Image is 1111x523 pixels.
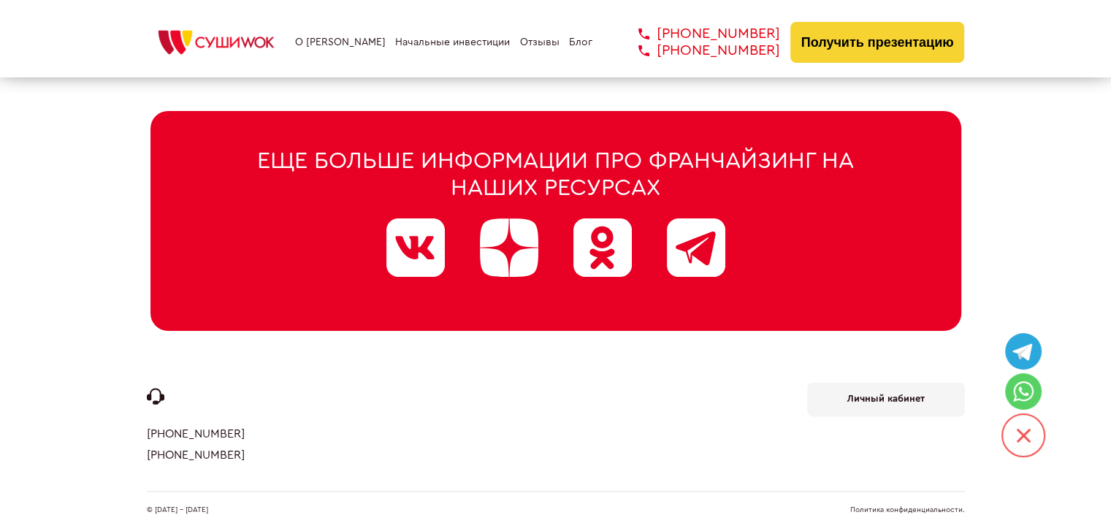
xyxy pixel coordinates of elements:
[147,427,245,440] a: [PHONE_NUMBER]
[147,448,245,462] a: [PHONE_NUMBER]
[220,148,892,202] div: Еще больше информации про франчайзинг на наших ресурсах
[147,506,208,515] span: © [DATE] - [DATE]
[616,42,780,59] a: [PHONE_NUMBER]
[847,394,925,403] b: Личный кабинет
[395,37,510,48] a: Начальные инвестиции
[807,382,965,416] a: Личный кабинет
[295,37,386,48] a: О [PERSON_NAME]
[790,22,965,63] button: Получить презентацию
[520,37,560,48] a: Отзывы
[850,506,965,514] a: Политика конфиденциальности.
[616,26,780,42] a: [PHONE_NUMBER]
[1017,429,1031,443] svg: /svg>
[147,26,286,58] img: СУШИWOK
[569,37,592,48] a: Блог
